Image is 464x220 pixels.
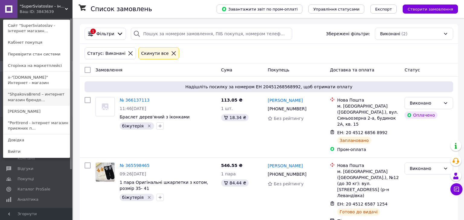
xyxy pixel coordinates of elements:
div: Оплачено [404,112,437,119]
div: м. [GEOGRAPHIC_DATA] ([GEOGRAPHIC_DATA].), №12 (до 30 кг): вул. [STREET_ADDRESS] (р-н Левандівка) [337,168,400,199]
span: Без рейтингу [274,181,304,186]
a: Фото товару [95,97,115,116]
button: Управління статусами [308,5,364,14]
span: Статус [404,68,420,72]
img: Фото товару [96,163,114,181]
button: Чат з покупцем [450,183,462,195]
h1: Список замовлень [91,5,152,13]
div: Заплановано [337,137,371,144]
a: Сайт "SuperSviatoslav - інтернет магазин... [3,20,70,37]
a: Браслет дерев'яний з іконками [120,115,190,119]
input: Пошук за номером замовлення, ПІБ покупця, номером телефону, Email, номером накладної [131,28,292,40]
span: "SuperSviatoslav - інтернет магазин суперових подарунків" [20,4,65,9]
span: Замовлення [95,68,122,72]
button: Створити замовлення [403,5,458,14]
span: ЕН: 20 4512 6856 8992 [337,130,388,135]
span: 11:46[DATE] [120,106,146,111]
span: Збережені фільтри: [326,31,370,37]
div: м. [GEOGRAPHIC_DATA] ([GEOGRAPHIC_DATA].), вул. Синьоозерна 2-а, будинок 2А, кв. 15 [337,103,400,127]
a: Довідка [3,134,70,146]
span: ЕН: 20 4512 6587 1254 [337,202,388,206]
a: Сторінка на маркетплейсі [3,60,70,71]
a: Кабінет покупця [3,37,70,48]
div: Нова Пошта [337,162,400,168]
a: Фото товару [95,162,115,182]
span: Управління сайтом [18,207,56,218]
div: Виконано [410,100,441,106]
span: (2) [401,31,408,36]
span: Відгуки [18,166,33,171]
span: Створити замовлення [408,7,453,11]
div: Пром-оплата [337,146,400,152]
span: Управління статусами [313,7,359,11]
span: Покупці [18,176,34,182]
div: 84.44 ₴ [221,179,249,187]
a: [PERSON_NAME] [268,97,303,103]
span: 09:26[DATE] [120,171,146,176]
button: Завантажити звіт по пром-оплаті [217,5,302,14]
span: 113.05 ₴ [221,98,243,102]
span: біжутерія [122,195,143,200]
span: 1 пара [221,171,236,176]
span: Фільтри [96,31,114,37]
svg: Видалити мітку [147,195,152,200]
span: Cума [221,68,232,72]
div: Виконано [410,165,441,172]
div: Cкинути все [140,50,170,57]
span: Надішліть посилку за номером ЕН 20451268568992, щоб отримати оплату [87,84,451,90]
span: Завантажити звіт по пром-оплаті [221,6,298,12]
span: біжутерія [122,124,143,128]
span: Без рейтингу [274,116,304,121]
div: Статус: Виконані [86,50,127,57]
span: Доставка та оплата [330,68,374,72]
a: [PERSON_NAME] [268,163,303,169]
span: Покупець [268,68,289,72]
span: Експорт [375,7,392,11]
a: Вийти [3,146,70,157]
span: 1 шт. [221,106,233,111]
span: Аналітика [18,197,38,202]
a: x-"[DOMAIN_NAME]" Интернет - магазин [3,72,70,89]
div: Нова Пошта [337,97,400,103]
svg: Видалити мітку [147,124,152,128]
a: "ShpakovaBrend – интернет магазин брендо... [3,89,70,105]
div: [PHONE_NUMBER] [266,170,308,178]
a: № 366137113 [120,98,150,102]
div: 18.34 ₴ [221,114,249,121]
span: Виконані [380,31,400,37]
div: Готово до видачі [337,208,380,215]
a: № 365598465 [120,163,150,168]
a: Створити замовлення [397,6,458,11]
div: [PHONE_NUMBER] [266,105,308,113]
a: Перевірити стан системи [3,49,70,60]
span: Каталог ProSale [18,187,50,192]
button: Експорт [370,5,397,14]
a: [PERSON_NAME] [3,106,70,117]
a: "Porttrend - інтернет магазин приємних п... [3,117,70,134]
span: 546.55 ₴ [221,163,243,168]
a: 1 пара Оригінальні шкарпетки з котом, розмір 35- 41 [120,180,208,191]
div: Ваш ID: 3843639 [20,9,45,14]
